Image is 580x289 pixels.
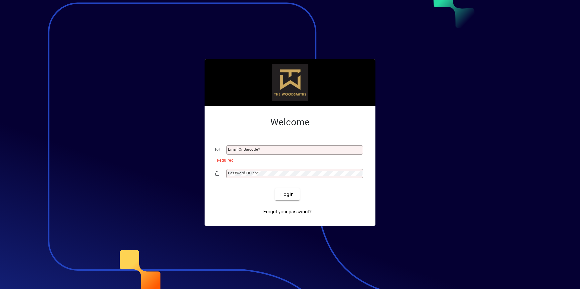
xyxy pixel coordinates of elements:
[275,188,299,200] button: Login
[263,208,312,215] span: Forgot your password?
[228,147,258,152] mat-label: Email or Barcode
[217,156,359,163] mat-error: Required
[280,191,294,198] span: Login
[261,206,314,218] a: Forgot your password?
[228,171,257,175] mat-label: Password or Pin
[215,117,365,128] h2: Welcome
